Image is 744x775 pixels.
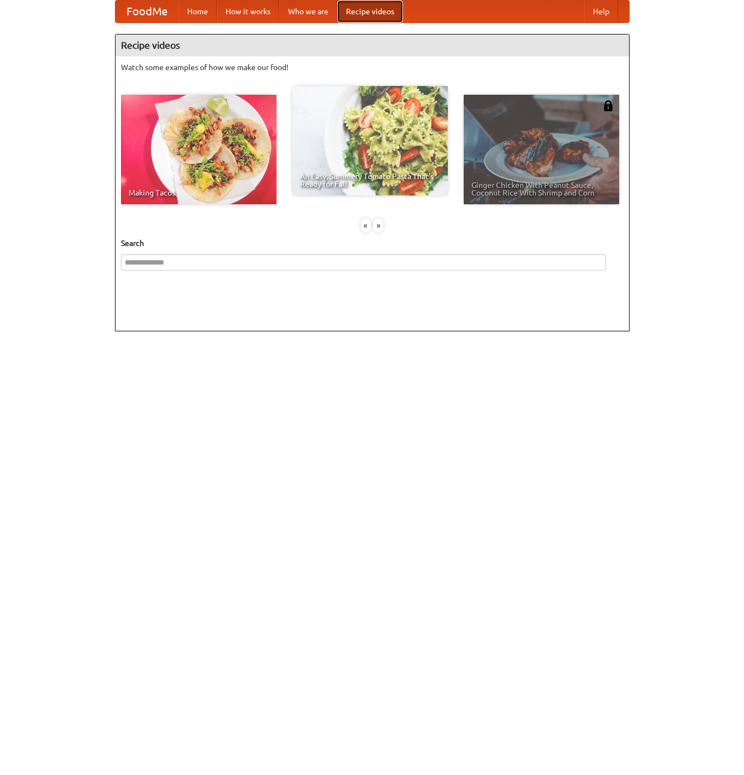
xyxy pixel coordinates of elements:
a: Help [584,1,618,22]
a: Home [178,1,217,22]
div: « [361,219,371,232]
a: Making Tacos [121,95,276,204]
a: How it works [217,1,279,22]
a: Recipe videos [337,1,403,22]
div: » [373,219,383,232]
a: An Easy, Summery Tomato Pasta That's Ready for Fall [292,86,448,196]
h5: Search [121,238,624,249]
a: FoodMe [116,1,178,22]
p: Watch some examples of how we make our food! [121,62,624,73]
a: Who we are [279,1,337,22]
img: 483408.png [603,100,614,111]
span: Making Tacos [129,189,269,197]
h4: Recipe videos [116,35,629,56]
span: An Easy, Summery Tomato Pasta That's Ready for Fall [300,173,440,188]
